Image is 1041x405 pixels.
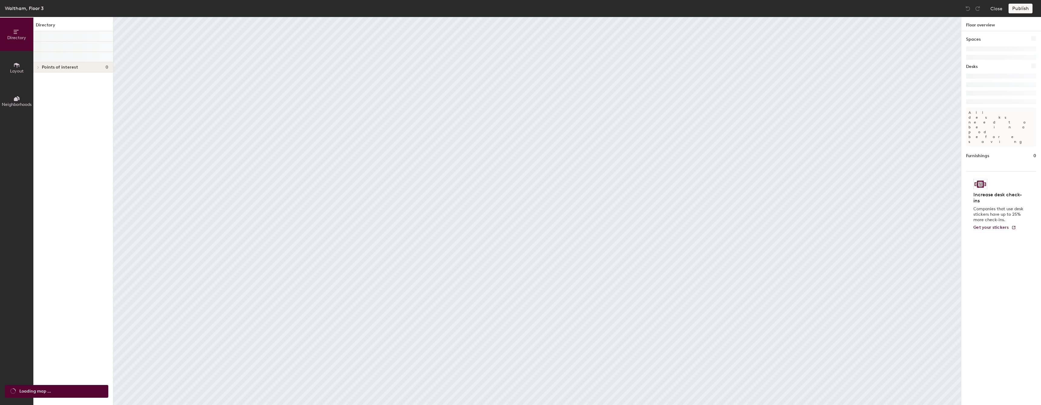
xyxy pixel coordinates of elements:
[973,206,1025,223] p: Companies that use desk stickers have up to 25% more check-ins.
[1033,153,1036,159] h1: 0
[10,69,24,74] span: Layout
[966,108,1036,147] p: All desks need to be in a pod before saving
[5,5,44,12] div: Waltham, Floor 3
[973,179,987,189] img: Sticker logo
[42,65,78,70] span: Points of interest
[961,17,1041,31] h1: Floor overview
[106,65,108,70] span: 0
[19,388,51,395] span: Loading map ...
[975,5,981,12] img: Redo
[966,36,981,43] h1: Spaces
[2,102,32,107] span: Neighborhoods
[973,225,1009,230] span: Get your stickers
[965,5,971,12] img: Undo
[33,22,113,31] h1: Directory
[973,192,1025,204] h4: Increase desk check-ins
[990,4,1002,13] button: Close
[973,225,1016,230] a: Get your stickers
[966,153,989,159] h1: Furnishings
[966,63,978,70] h1: Desks
[7,35,26,40] span: Directory
[113,17,961,405] canvas: Map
